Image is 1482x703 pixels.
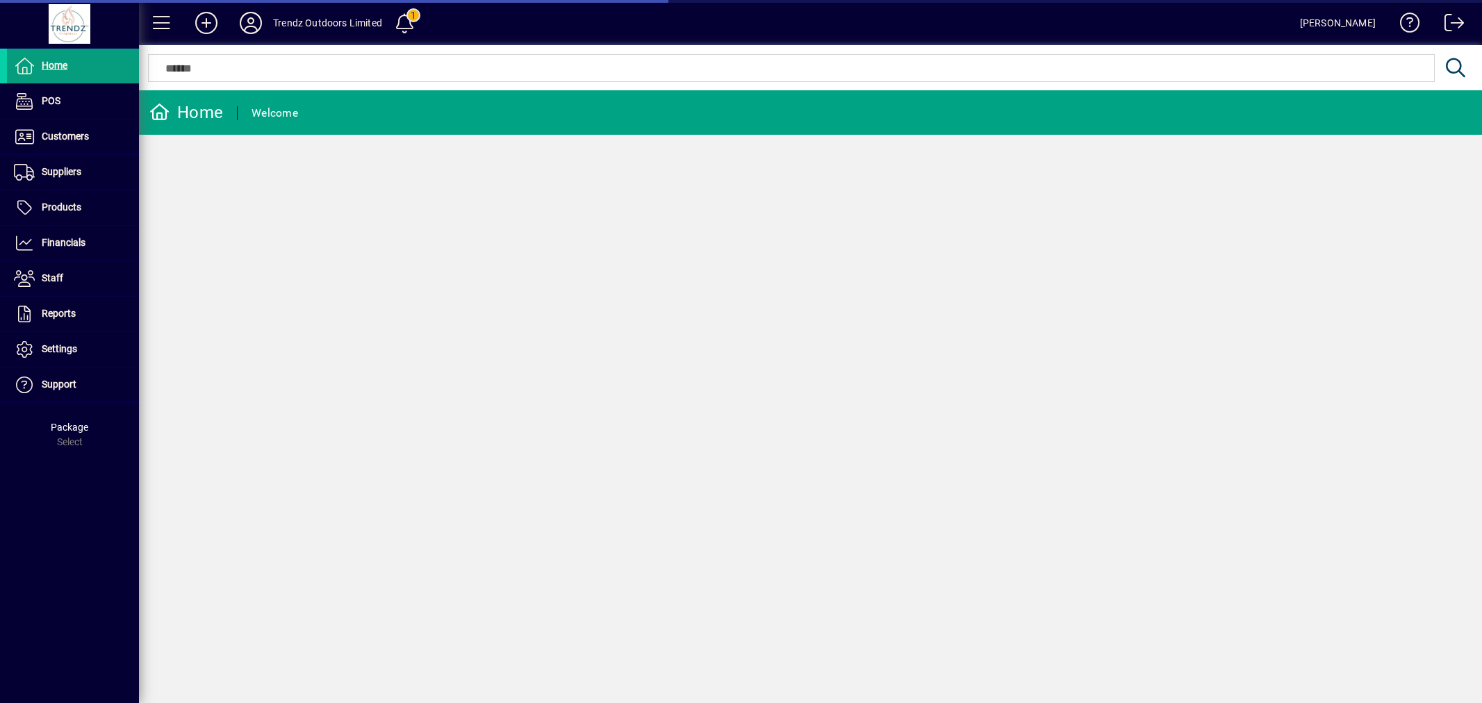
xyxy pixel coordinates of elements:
[7,261,139,296] a: Staff
[7,297,139,331] a: Reports
[1390,3,1420,48] a: Knowledge Base
[42,166,81,177] span: Suppliers
[51,422,88,433] span: Package
[42,308,76,319] span: Reports
[42,201,81,213] span: Products
[7,119,139,154] a: Customers
[42,343,77,354] span: Settings
[42,379,76,390] span: Support
[1434,3,1465,48] a: Logout
[7,155,139,190] a: Suppliers
[42,131,89,142] span: Customers
[229,10,273,35] button: Profile
[1300,12,1376,34] div: [PERSON_NAME]
[7,84,139,119] a: POS
[42,237,85,248] span: Financials
[42,60,67,71] span: Home
[184,10,229,35] button: Add
[7,226,139,260] a: Financials
[42,95,60,106] span: POS
[42,272,63,283] span: Staff
[252,102,298,124] div: Welcome
[7,190,139,225] a: Products
[273,12,382,34] div: Trendz Outdoors Limited
[7,332,139,367] a: Settings
[149,101,223,124] div: Home
[7,367,139,402] a: Support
